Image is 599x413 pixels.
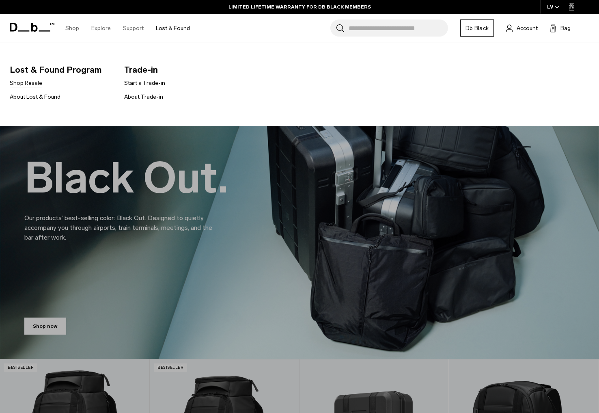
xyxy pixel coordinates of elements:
a: About Lost & Found [10,93,60,101]
a: Support [123,14,144,43]
a: Lost & Found [156,14,190,43]
a: Shop [65,14,79,43]
a: Start a Trade-in [124,79,165,87]
button: Bag [550,23,571,33]
a: LIMITED LIFETIME WARRANTY FOR DB BLACK MEMBERS [228,3,371,11]
a: About Trade-in [124,93,163,101]
a: Db Black [460,19,494,37]
a: Explore [91,14,111,43]
nav: Main Navigation [59,14,196,43]
span: Lost & Found Program [10,63,111,76]
span: Bag [560,24,571,32]
span: Account [517,24,538,32]
a: Shop Resale [10,79,42,87]
span: Trade-in [124,63,226,76]
a: Account [506,23,538,33]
